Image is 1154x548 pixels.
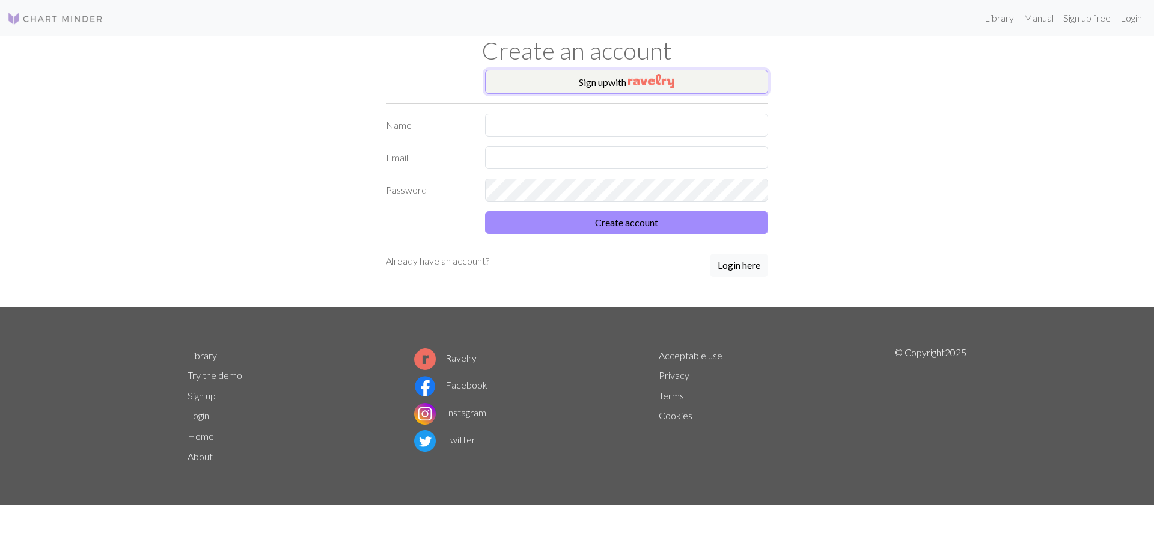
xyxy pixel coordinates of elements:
a: Library [188,349,217,361]
img: Ravelry logo [414,348,436,370]
a: Manual [1019,6,1058,30]
a: Sign up free [1058,6,1116,30]
img: Ravelry [628,74,674,88]
img: Logo [7,11,103,26]
label: Name [379,114,478,137]
a: Acceptable use [659,349,722,361]
button: Sign upwith [485,70,768,94]
a: Terms [659,390,684,401]
a: Login [188,410,209,421]
a: Instagram [414,407,486,418]
a: Login [1116,6,1147,30]
button: Create account [485,211,768,234]
label: Password [379,179,478,202]
a: Twitter [414,434,475,445]
p: Already have an account? [386,254,489,268]
p: © Copyright 2025 [894,345,966,467]
label: Email [379,146,478,169]
h1: Create an account [180,36,974,65]
a: About [188,451,213,462]
img: Instagram logo [414,403,436,425]
a: Home [188,430,214,442]
a: Try the demo [188,369,242,381]
a: Facebook [414,379,487,390]
img: Facebook logo [414,375,436,397]
img: Twitter logo [414,430,436,452]
a: Login here [710,254,768,278]
a: Sign up [188,390,216,401]
button: Login here [710,254,768,277]
a: Cookies [659,410,692,421]
a: Privacy [659,369,689,381]
a: Ravelry [414,352,477,363]
a: Library [980,6,1019,30]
